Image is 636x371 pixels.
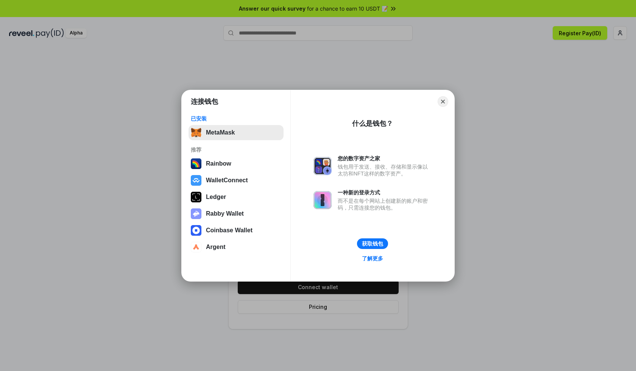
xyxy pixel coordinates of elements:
[338,197,432,211] div: 而不是在每个网站上创建新的账户和密码，只需连接您的钱包。
[362,255,383,262] div: 了解更多
[191,192,201,202] img: svg+xml,%3Csvg%20xmlns%3D%22http%3A%2F%2Fwww.w3.org%2F2000%2Fsvg%22%20width%3D%2228%22%20height%3...
[189,223,284,238] button: Coinbase Wallet
[189,189,284,205] button: Ledger
[313,157,332,175] img: svg+xml,%3Csvg%20xmlns%3D%22http%3A%2F%2Fwww.w3.org%2F2000%2Fsvg%22%20fill%3D%22none%22%20viewBox...
[206,194,226,200] div: Ledger
[191,175,201,186] img: svg+xml,%3Csvg%20width%3D%2228%22%20height%3D%2228%22%20viewBox%3D%220%200%2028%2028%22%20fill%3D...
[206,129,235,136] div: MetaMask
[189,173,284,188] button: WalletConnect
[338,189,432,196] div: 一种新的登录方式
[357,238,388,249] button: 获取钱包
[189,125,284,140] button: MetaMask
[191,242,201,252] img: svg+xml,%3Csvg%20width%3D%2228%22%20height%3D%2228%22%20viewBox%3D%220%200%2028%2028%22%20fill%3D...
[189,240,284,255] button: Argent
[338,155,432,162] div: 您的数字资产之家
[206,177,248,184] div: WalletConnect
[357,254,388,263] a: 了解更多
[191,225,201,236] img: svg+xml,%3Csvg%20width%3D%2228%22%20height%3D%2228%22%20viewBox%3D%220%200%2028%2028%22%20fill%3D...
[191,158,201,169] img: svg+xml,%3Csvg%20width%3D%22120%22%20height%3D%22120%22%20viewBox%3D%220%200%20120%20120%22%20fil...
[338,163,432,177] div: 钱包用于发送、接收、存储和显示像以太坊和NFT这样的数字资产。
[206,160,231,167] div: Rainbow
[191,115,281,122] div: 已安装
[438,96,448,107] button: Close
[189,156,284,171] button: Rainbow
[362,240,383,247] div: 获取钱包
[191,146,281,153] div: 推荐
[313,191,332,209] img: svg+xml,%3Csvg%20xmlns%3D%22http%3A%2F%2Fwww.w3.org%2F2000%2Fsvg%22%20fill%3D%22none%22%20viewBox...
[189,206,284,221] button: Rabby Wallet
[206,244,226,250] div: Argent
[206,227,253,234] div: Coinbase Wallet
[191,208,201,219] img: svg+xml,%3Csvg%20xmlns%3D%22http%3A%2F%2Fwww.w3.org%2F2000%2Fsvg%22%20fill%3D%22none%22%20viewBox...
[352,119,393,128] div: 什么是钱包？
[206,210,244,217] div: Rabby Wallet
[191,97,218,106] h1: 连接钱包
[191,127,201,138] img: svg+xml,%3Csvg%20fill%3D%22none%22%20height%3D%2233%22%20viewBox%3D%220%200%2035%2033%22%20width%...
